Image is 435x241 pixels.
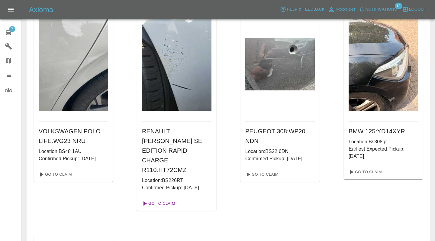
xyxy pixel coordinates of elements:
[346,167,383,177] a: Go To Claim
[9,26,15,32] span: 7
[142,177,211,184] p: Location: BS226RT
[29,5,53,15] h5: Axioma
[336,6,356,13] span: Account
[39,148,108,155] p: Location: BS48 1AU
[357,5,398,14] button: Notifications
[279,5,326,14] button: Help & Feedback
[39,155,108,162] p: Confirmed Pickup: [DATE]
[287,6,324,13] span: Help & Feedback
[349,138,418,145] p: Location: Bs308gt
[366,6,397,13] span: Notifications
[245,126,315,146] h6: PEUGEOT 308 : WP20 NDN
[349,145,418,160] p: Earliest Expected Pickup: [DATE]
[349,126,418,136] h6: BMW 125 : YD14XYR
[39,126,108,146] h6: VOLKSWAGEN POLO LIFE : WG23 NRU
[245,155,315,162] p: Confirmed Pickup: [DATE]
[395,3,402,9] span: 12
[140,199,177,208] a: Go To Claim
[409,6,426,13] span: Logout
[36,170,73,179] a: Go To Claim
[4,2,18,17] button: Open drawer
[326,5,357,15] a: Account
[243,170,280,179] a: Go To Claim
[245,148,315,155] p: Location: BS22 6DN
[142,126,211,175] h6: RENAULT [PERSON_NAME] SE EDITION RAPID CHARGE R110 : HT72CMZ
[142,184,211,191] p: Confirmed Pickup: [DATE]
[401,5,428,14] button: Logout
